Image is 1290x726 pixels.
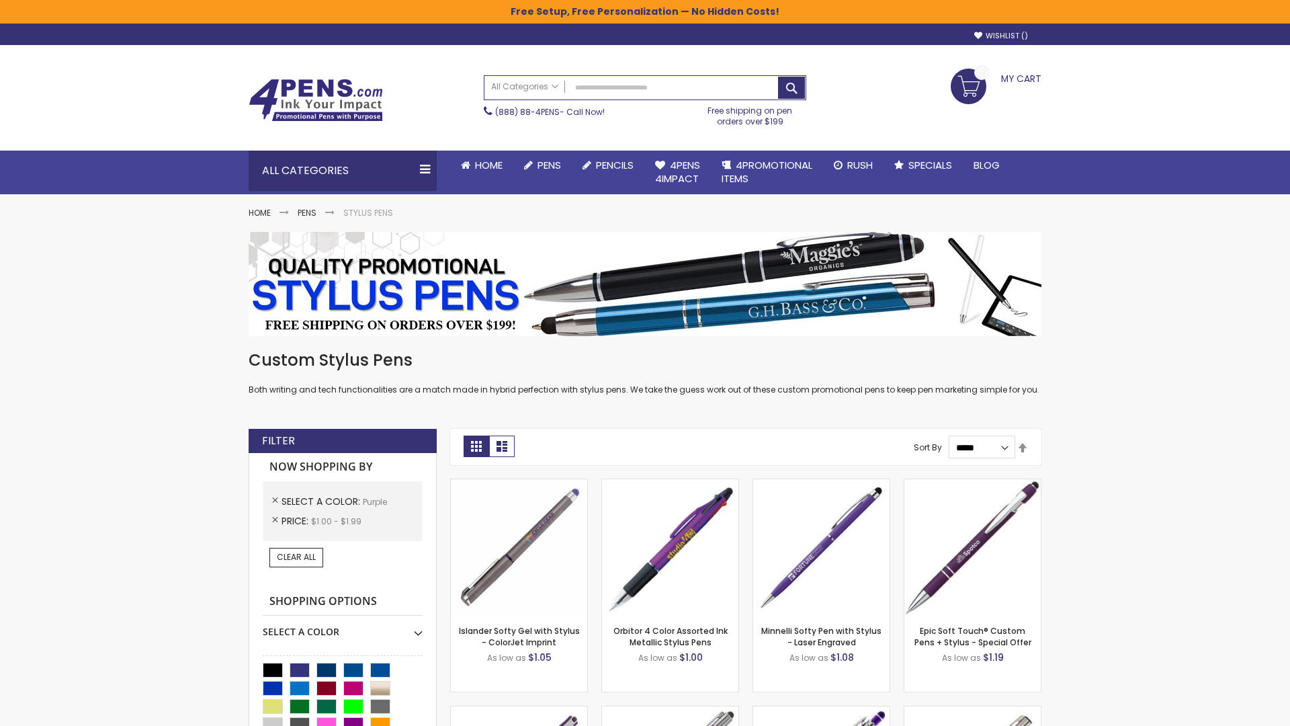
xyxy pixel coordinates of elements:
[789,652,828,663] span: As low as
[572,151,644,180] a: Pencils
[491,81,558,92] span: All Categories
[974,31,1028,41] a: Wishlist
[655,158,700,186] span: 4Pens 4impact
[464,436,489,457] strong: Grid
[495,106,560,118] a: (888) 88-4PENS
[823,151,884,180] a: Rush
[847,158,873,172] span: Rush
[904,479,1041,616] img: 4P-MS8B-Purple
[262,434,295,448] strong: Filter
[484,76,565,98] a: All Categories
[914,625,1031,647] a: Epic Soft Touch® Custom Pens + Stylus - Special Offer
[263,453,423,481] strong: Now Shopping by
[282,495,363,508] span: Select A Color
[249,350,1041,396] div: Both writing and tech functionalities are a match made in hybrid perfection with stylus pens. We ...
[884,151,963,180] a: Specials
[528,651,552,664] span: $1.05
[343,207,393,218] strong: Stylus Pens
[513,151,572,180] a: Pens
[914,442,942,453] label: Sort By
[679,651,703,664] span: $1.00
[298,207,316,218] a: Pens
[753,479,890,490] a: Minnelli Softy Pen with Stylus - Laser Engraved-Purple
[450,151,513,180] a: Home
[263,588,423,616] strong: Shopping Options
[282,514,311,528] span: Price
[904,706,1041,717] a: Tres-Chic Touch Pen - Standard Laser-Purple
[974,158,1000,172] span: Blog
[963,151,1010,180] a: Blog
[602,706,738,717] a: Tres-Chic with Stylus Metal Pen - Standard Laser-Purple
[311,516,361,527] span: $1.00 - $1.99
[249,79,383,122] img: 4Pens Custom Pens and Promotional Products
[475,158,503,172] span: Home
[263,616,423,639] div: Select A Color
[602,479,738,616] img: Orbitor 4 Color Assorted Ink Metallic Stylus Pens-Purple
[277,551,316,563] span: Clear All
[942,652,981,663] span: As low as
[249,151,437,191] div: All Categories
[451,479,587,616] img: Islander Softy Gel with Stylus - ColorJet Imprint-Purple
[487,652,526,663] span: As low as
[451,479,587,490] a: Islander Softy Gel with Stylus - ColorJet Imprint-Purple
[363,496,387,508] span: Purple
[602,479,738,490] a: Orbitor 4 Color Assorted Ink Metallic Stylus Pens-Purple
[495,106,605,118] span: - Call Now!
[269,548,323,567] a: Clear All
[753,706,890,717] a: Phoenix Softy with Stylus Pen - Laser-Purple
[537,158,561,172] span: Pens
[711,151,823,194] a: 4PROMOTIONALITEMS
[613,625,728,647] a: Orbitor 4 Color Assorted Ink Metallic Stylus Pens
[451,706,587,717] a: Avendale Velvet Touch Stylus Gel Pen-Purple
[249,350,1041,371] h1: Custom Stylus Pens
[694,100,807,127] div: Free shipping on pen orders over $199
[249,232,1041,336] img: Stylus Pens
[459,625,580,647] a: Islander Softy Gel with Stylus - ColorJet Imprint
[830,651,854,664] span: $1.08
[983,651,1004,664] span: $1.19
[908,158,952,172] span: Specials
[249,207,271,218] a: Home
[644,151,711,194] a: 4Pens4impact
[722,158,812,186] span: 4PROMOTIONAL ITEMS
[753,479,890,616] img: Minnelli Softy Pen with Stylus - Laser Engraved-Purple
[904,479,1041,490] a: 4P-MS8B-Purple
[761,625,881,647] a: Minnelli Softy Pen with Stylus - Laser Engraved
[638,652,677,663] span: As low as
[596,158,634,172] span: Pencils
